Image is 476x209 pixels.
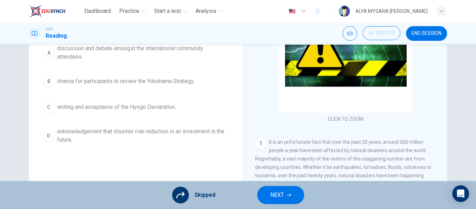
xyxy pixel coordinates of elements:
button: NEXT [257,186,304,204]
button: END SESSION [406,26,447,41]
div: Open Intercom Messenger [452,185,469,202]
img: EduSynch logo [29,4,66,18]
span: It is an unfortunate fact that over the past 20 years, around 260 million people a year have been... [255,139,432,203]
button: Dashboard [82,5,114,17]
a: EduSynch logo [29,4,82,18]
span: Dashboard [84,7,111,15]
button: Practice [116,5,148,17]
span: END SESSION [412,31,442,36]
span: NEXT [270,190,284,200]
button: Analysis [193,5,225,17]
div: Mute [343,26,357,41]
div: Hide [363,26,400,41]
div: ALYA MYSARA [PERSON_NAME] [355,7,428,15]
span: CEFR [46,27,53,32]
span: Analysis [195,7,216,15]
span: Skipped [194,191,215,199]
span: 00:07:17 [376,30,394,36]
button: Start a test [151,5,190,17]
div: 1 [255,138,266,149]
img: Profile picture [339,6,350,17]
img: en [288,9,297,14]
button: 00:07:17 [363,26,400,40]
h1: Reading [46,32,67,40]
span: Start a test [154,7,181,15]
span: Practice [119,7,139,15]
